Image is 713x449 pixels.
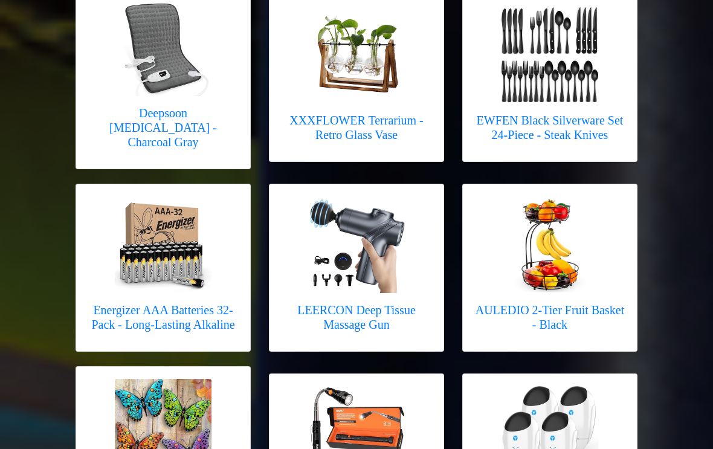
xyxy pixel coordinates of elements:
h5: AULEDIO 2-Tier Fruit Basket - Black [475,303,625,332]
h5: EWFEN Black Silverware Set 24-Piece - Steak Knives [475,114,625,143]
img: Energizer AAA Batteries 32-Pack - Long-Lasting Alkaline [115,197,211,294]
a: LEERCON Deep Tissue Massage Gun LEERCON Deep Tissue Massage Gun [282,197,431,340]
h5: Energizer AAA Batteries 32-Pack - Long-Lasting Alkaline [88,303,238,332]
h5: XXXFLOWER Terrarium - Retro Glass Vase [282,114,431,143]
img: XXXFLOWER Terrarium - Retro Glass Vase [308,7,405,104]
a: EWFEN Black Silverware Set 24-Piece - Steak Knives EWFEN Black Silverware Set 24-Piece - Steak Kn... [475,7,625,150]
a: XXXFLOWER Terrarium - Retro Glass Vase XXXFLOWER Terrarium - Retro Glass Vase [282,7,431,150]
img: AULEDIO 2-Tier Fruit Basket - Black [502,197,598,294]
h5: LEERCON Deep Tissue Massage Gun [282,303,431,332]
img: EWFEN Black Silverware Set 24-Piece - Steak Knives [502,7,598,104]
a: Energizer AAA Batteries 32-Pack - Long-Lasting Alkaline Energizer AAA Batteries 32-Pack - Long-La... [88,197,238,340]
a: AULEDIO 2-Tier Fruit Basket - Black AULEDIO 2-Tier Fruit Basket - Black [475,197,625,340]
img: LEERCON Deep Tissue Massage Gun [308,197,405,294]
h5: Deepsoon [MEDICAL_DATA] - Charcoal Gray [88,106,238,150]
